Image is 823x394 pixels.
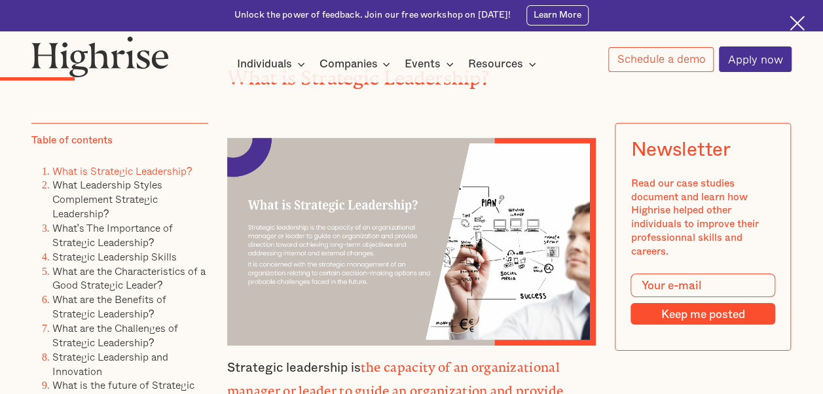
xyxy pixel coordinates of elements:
[52,321,178,351] a: What are the Challenges of Strategic Leadership?
[719,46,792,72] a: Apply now
[52,163,192,179] a: What is Strategic Leadership?
[319,56,394,72] div: Companies
[631,274,775,297] input: Your e-mail
[234,9,511,22] div: Unlock the power of feedback. Join our free workshop on [DATE]!
[31,36,169,77] img: Highrise logo
[405,56,441,72] div: Events
[608,47,714,72] a: Schedule a demo
[52,349,168,379] a: Strategic Leadership and Innovation
[52,221,173,251] a: What's The Importance of Strategic Leadership?
[790,16,805,31] img: Cross icon
[526,5,589,25] a: Learn More
[468,56,523,72] div: Resources
[52,177,162,222] a: What Leadership Styles Complement Strategic Leadership?
[52,249,177,264] a: Strategic Leadership Skills
[319,56,377,72] div: Companies
[31,134,113,148] div: Table of contents
[405,56,458,72] div: Events
[237,56,292,72] div: Individuals
[52,263,206,293] a: What are the Characteristics of a Good Strategic Leader?
[631,274,775,325] form: Modal Form
[631,177,775,259] div: Read our case studies document and learn how Highrise helped other individuals to improve their p...
[631,139,731,162] div: Newsletter
[52,292,166,322] a: What are the Benefits of Strategic Leadership?
[631,304,775,325] input: Keep me posted
[468,56,540,72] div: Resources
[237,56,309,72] div: Individuals
[227,138,596,346] img: Strategic Leadership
